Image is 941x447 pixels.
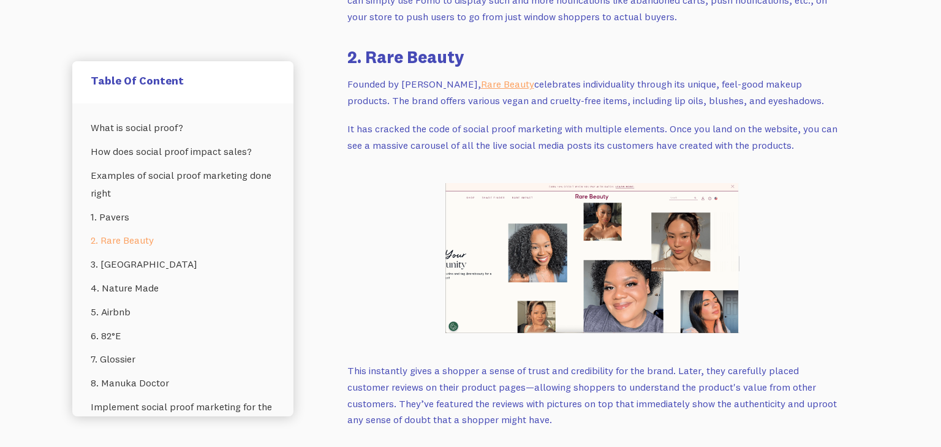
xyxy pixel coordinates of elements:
a: Examples of social proof marketing done right [91,163,275,205]
a: 6. 82°E [91,324,275,348]
p: This instantly gives a shopper a sense of trust and credibility for the brand. Later, they carefu... [347,362,837,428]
img: Rare beauty UGC content [445,183,739,334]
a: 8. Manuka Doctor [91,371,275,395]
a: 5. Airbnb [91,300,275,324]
h3: 2. Rare Beauty [347,45,837,69]
a: 4. Nature Made [91,276,275,300]
p: Founded by [PERSON_NAME], celebrates individuality through its unique, feel-good makeup products.... [347,76,837,108]
a: What is social proof? [91,116,275,140]
a: Implement social proof marketing for the win! [91,395,275,437]
a: How does social proof impact sales? [91,140,275,163]
p: It has cracked the code of social proof marketing with multiple elements. Once you land on the we... [347,121,837,153]
a: 2. Rare Beauty [91,228,275,252]
a: 1. Pavers [91,205,275,229]
a: Rare Beauty [481,78,534,90]
a: 7. Glossier [91,347,275,371]
a: 3. [GEOGRAPHIC_DATA] [91,252,275,276]
h5: Table Of Content [91,73,275,88]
